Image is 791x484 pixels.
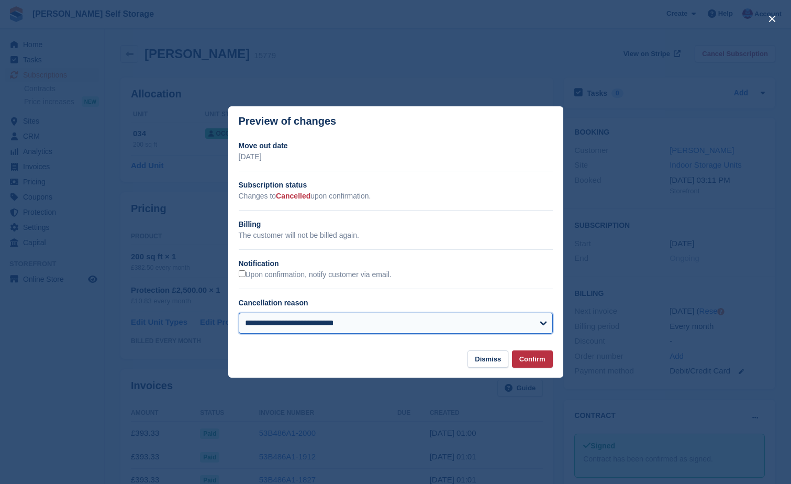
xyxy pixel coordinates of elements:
p: Changes to upon confirmation. [239,191,553,202]
h2: Notification [239,258,553,269]
button: close [764,10,781,27]
h2: Subscription status [239,180,553,191]
p: Preview of changes [239,115,337,127]
label: Cancellation reason [239,299,308,307]
p: [DATE] [239,151,553,162]
button: Dismiss [467,350,508,368]
p: The customer will not be billed again. [239,230,553,241]
input: Upon confirmation, notify customer via email. [239,270,246,277]
label: Upon confirmation, notify customer via email. [239,270,392,280]
h2: Move out date [239,140,553,151]
span: Cancelled [276,192,310,200]
h2: Billing [239,219,553,230]
button: Confirm [512,350,553,368]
